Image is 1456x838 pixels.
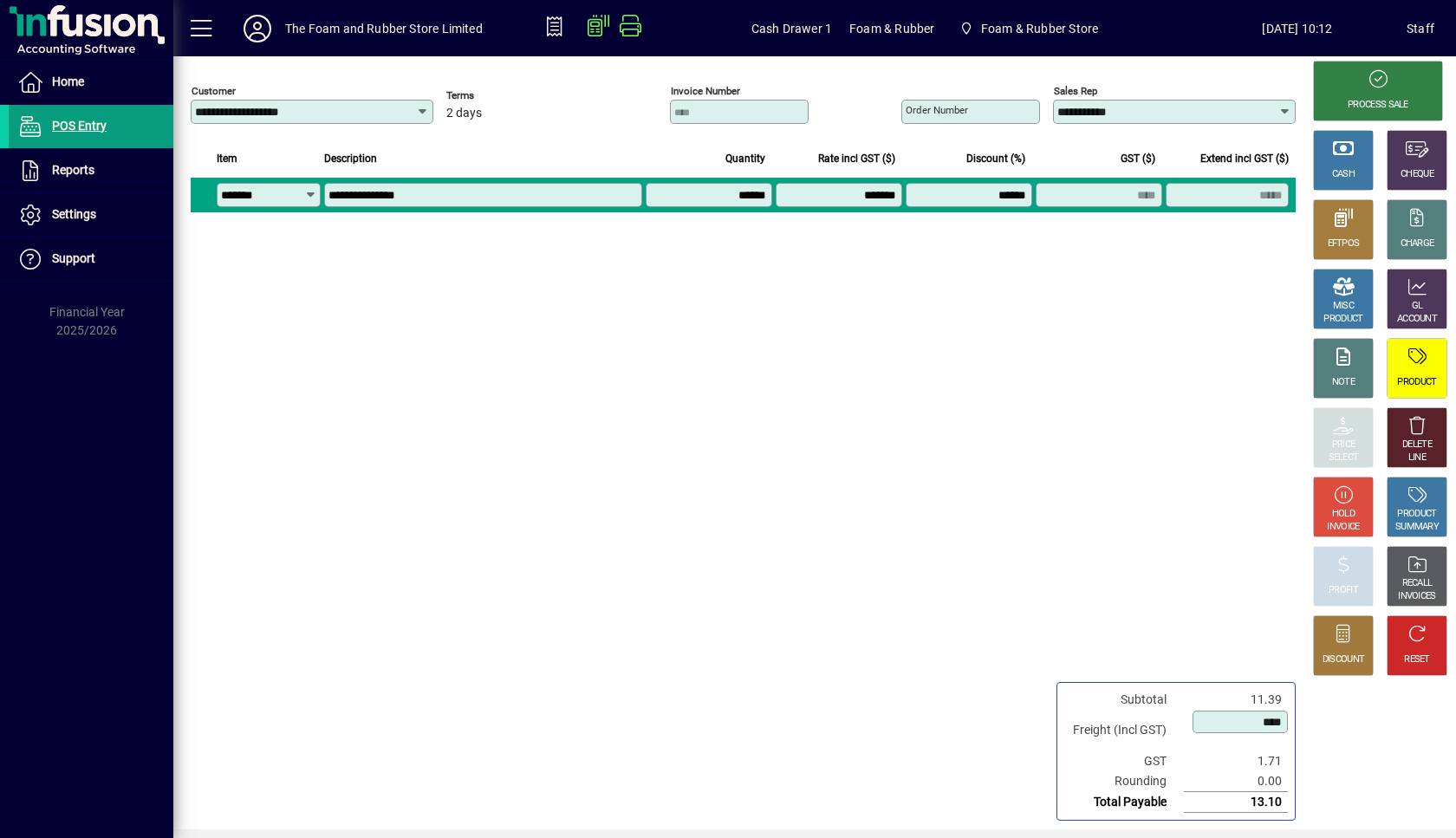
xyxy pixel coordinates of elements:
[1408,451,1426,464] div: LINE
[966,149,1025,168] span: Discount (%)
[671,85,740,97] mat-label: Invoice number
[446,90,550,101] span: Terms
[230,13,285,44] button: Profile
[1327,521,1359,534] div: INVOICE
[9,237,173,281] a: Support
[217,149,237,168] span: Item
[192,85,236,97] mat-label: Customer
[1328,237,1360,250] div: EFTPOS
[1332,438,1355,451] div: PRICE
[1200,149,1289,168] span: Extend incl GST ($)
[1064,690,1184,710] td: Subtotal
[1412,300,1423,313] div: GL
[1323,653,1364,666] div: DISCOUNT
[285,15,483,42] div: The Foam and Rubber Store Limited
[1184,690,1288,710] td: 11.39
[1397,508,1436,521] div: PRODUCT
[52,119,107,133] span: POS Entry
[52,75,84,88] span: Home
[1064,710,1184,751] td: Freight (Incl GST)
[324,149,377,168] span: Description
[1333,300,1354,313] div: MISC
[1401,237,1434,250] div: CHARGE
[751,15,832,42] span: Cash Drawer 1
[1064,751,1184,771] td: GST
[849,15,934,42] span: Foam & Rubber
[446,107,482,120] span: 2 days
[1323,313,1362,326] div: PRODUCT
[1398,590,1435,603] div: INVOICES
[1332,168,1355,181] div: CASH
[1329,451,1359,464] div: SELECT
[1054,85,1097,97] mat-label: Sales rep
[9,193,173,237] a: Settings
[1397,376,1436,389] div: PRODUCT
[1184,792,1288,813] td: 13.10
[52,163,94,177] span: Reports
[52,251,95,265] span: Support
[1332,508,1355,521] div: HOLD
[1184,771,1288,792] td: 0.00
[1397,313,1437,326] div: ACCOUNT
[1407,15,1434,42] div: Staff
[52,207,96,221] span: Settings
[818,149,895,168] span: Rate incl GST ($)
[1401,168,1433,181] div: CHEQUE
[1395,521,1439,534] div: SUMMARY
[725,149,765,168] span: Quantity
[1402,577,1433,590] div: RECALL
[1188,15,1407,42] span: [DATE] 10:12
[1121,149,1155,168] span: GST ($)
[9,61,173,104] a: Home
[1332,376,1355,389] div: NOTE
[981,15,1098,42] span: Foam & Rubber Store
[9,149,173,192] a: Reports
[1329,584,1358,597] div: PROFIT
[1184,751,1288,771] td: 1.71
[952,13,1105,44] span: Foam & Rubber Store
[1402,438,1432,451] div: DELETE
[1064,792,1184,813] td: Total Payable
[1064,771,1184,792] td: Rounding
[906,104,968,116] mat-label: Order number
[1404,653,1430,666] div: RESET
[1348,99,1408,112] div: PROCESS SALE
